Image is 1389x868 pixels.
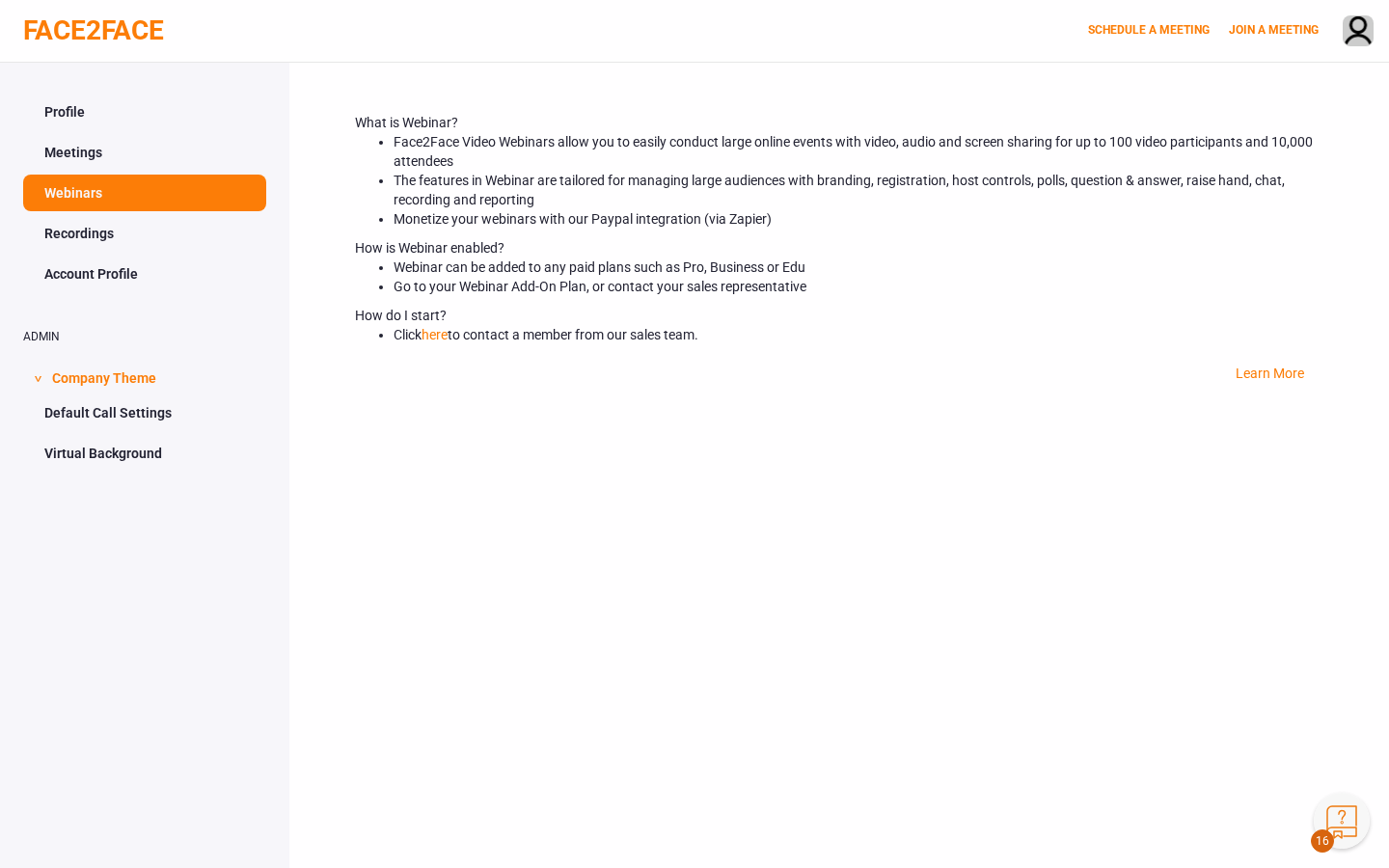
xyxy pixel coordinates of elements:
[394,277,1323,296] li: Go to your Webinar Add-On Plan, or contact your sales representative
[1236,366,1304,381] a: Learn More
[1314,793,1370,849] button: Knowledge Center Bot, also known as KC Bot is an onboarding assistant that allows you to see the ...
[394,209,1323,229] li: Monetize your webinars with our Paypal integration (via Zapier)
[1088,23,1210,37] a: SCHEDULE A MEETING
[394,325,1323,344] li: Click to contact a member from our sales team.
[1311,829,1334,853] span: 16
[355,238,1323,258] p: How is Webinar enabled?
[355,306,1323,325] p: How do I start?
[23,14,164,46] a: FACE2FACE
[8,26,282,44] div: ∑aåāБδ ⷺ
[23,175,266,211] a: Webinars
[23,435,266,472] a: Virtual Background
[1229,23,1319,37] a: JOIN A MEETING
[52,358,156,394] span: Company Theme
[8,8,282,26] div: ∑aåāБδ ⷺ
[23,331,266,343] h2: ADMIN
[1344,16,1373,48] img: avatar.710606db.png
[355,113,1323,132] p: What is Webinar?
[23,256,266,292] a: Account Profile
[28,375,47,382] span: >
[422,327,448,342] a: here
[394,132,1323,171] li: Face2Face Video Webinars allow you to easily conduct large online events with video, audio and sc...
[23,394,266,431] a: Default Call Settings
[23,215,266,252] a: Recordings
[394,258,1323,277] li: Webinar can be added to any paid plans such as Pro, Business or Edu
[23,134,266,171] a: Meetings
[394,171,1323,209] li: The features in Webinar are tailored for managing large audiences with branding, registration, ho...
[23,94,266,130] a: Profile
